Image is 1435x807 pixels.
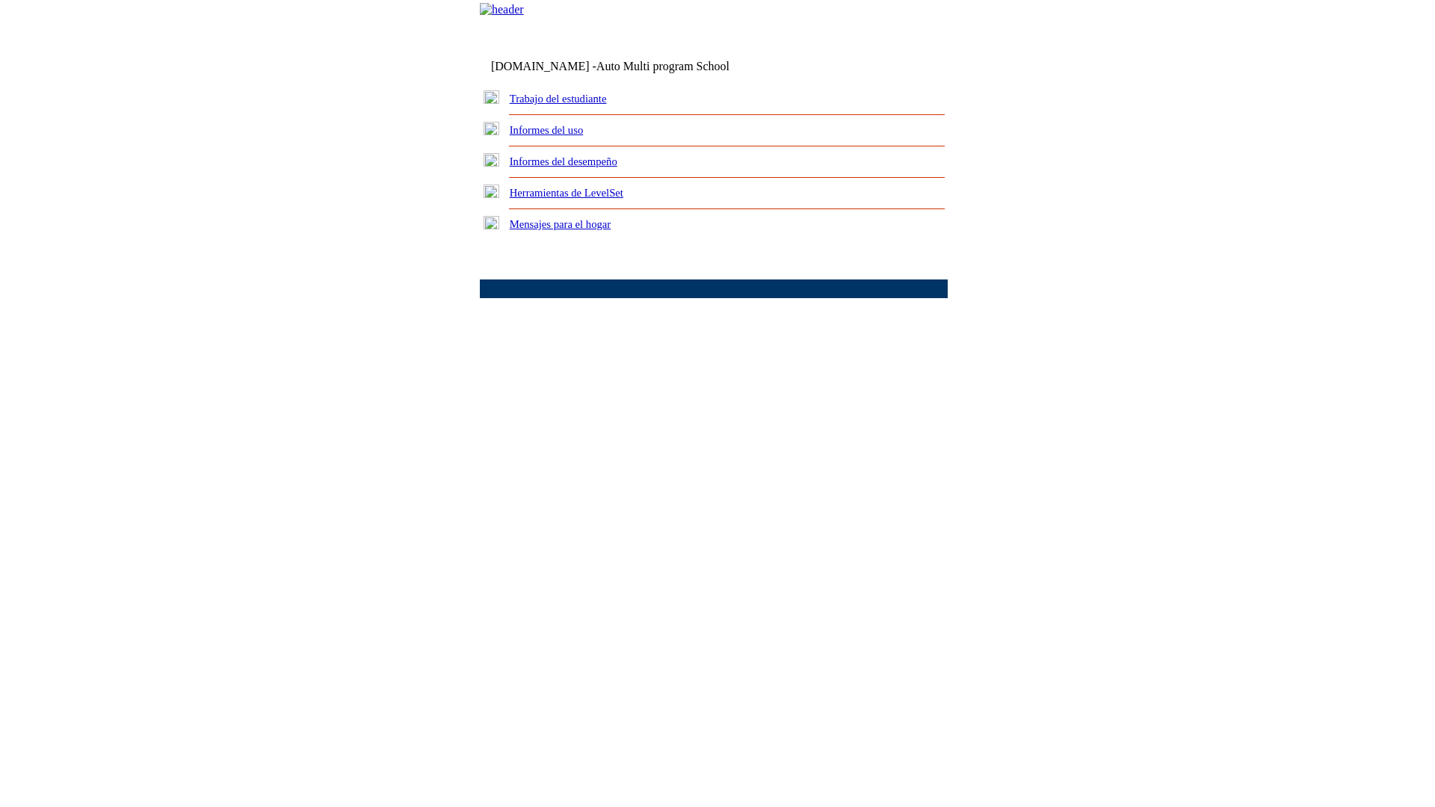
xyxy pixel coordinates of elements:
a: Informes del desempeño [510,155,617,167]
img: plus.gif [484,185,499,198]
img: plus.gif [484,216,499,229]
img: header [480,3,524,16]
img: plus.gif [484,90,499,104]
nobr: Auto Multi program School [596,60,729,72]
img: plus.gif [484,153,499,167]
a: Herramientas de LevelSet [510,187,623,199]
img: plus.gif [484,122,499,135]
td: [DOMAIN_NAME] - [491,60,766,73]
a: Trabajo del estudiante [510,93,607,105]
a: Informes del uso [510,124,584,136]
a: Mensajes para el hogar [510,218,611,230]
